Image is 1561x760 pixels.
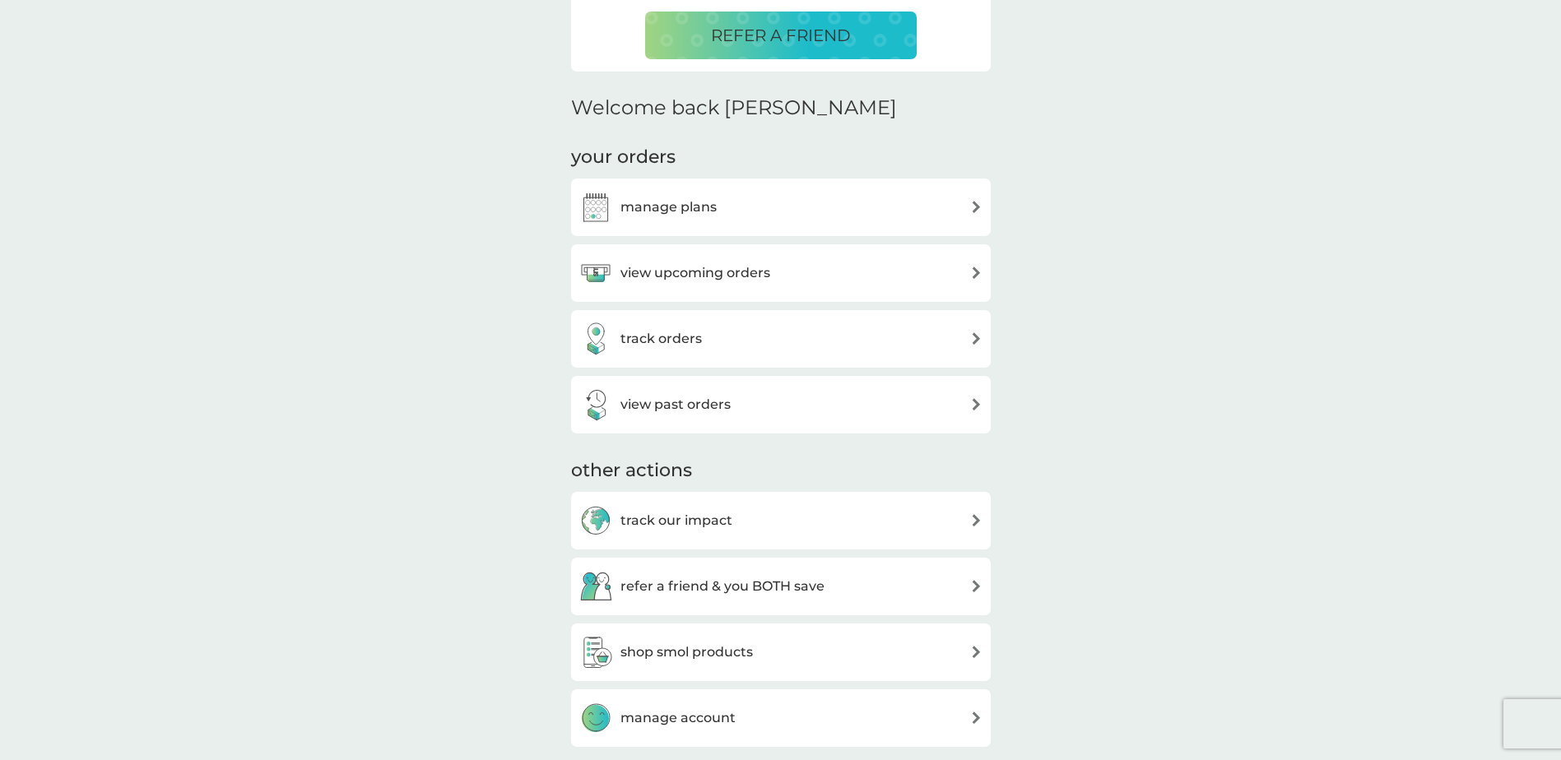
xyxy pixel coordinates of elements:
[645,12,917,59] button: REFER A FRIEND
[620,197,717,218] h3: manage plans
[620,707,736,729] h3: manage account
[970,266,983,279] img: arrow right
[970,580,983,592] img: arrow right
[620,262,770,284] h3: view upcoming orders
[620,328,702,350] h3: track orders
[970,201,983,213] img: arrow right
[620,510,732,531] h3: track our impact
[970,332,983,345] img: arrow right
[571,458,692,484] h3: other actions
[970,646,983,658] img: arrow right
[970,514,983,526] img: arrow right
[711,22,851,49] p: REFER A FRIEND
[620,576,825,597] h3: refer a friend & you BOTH save
[571,96,897,120] h2: Welcome back [PERSON_NAME]
[620,642,753,663] h3: shop smol products
[620,394,731,415] h3: view past orders
[970,711,983,724] img: arrow right
[970,398,983,410] img: arrow right
[571,145,676,170] h3: your orders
